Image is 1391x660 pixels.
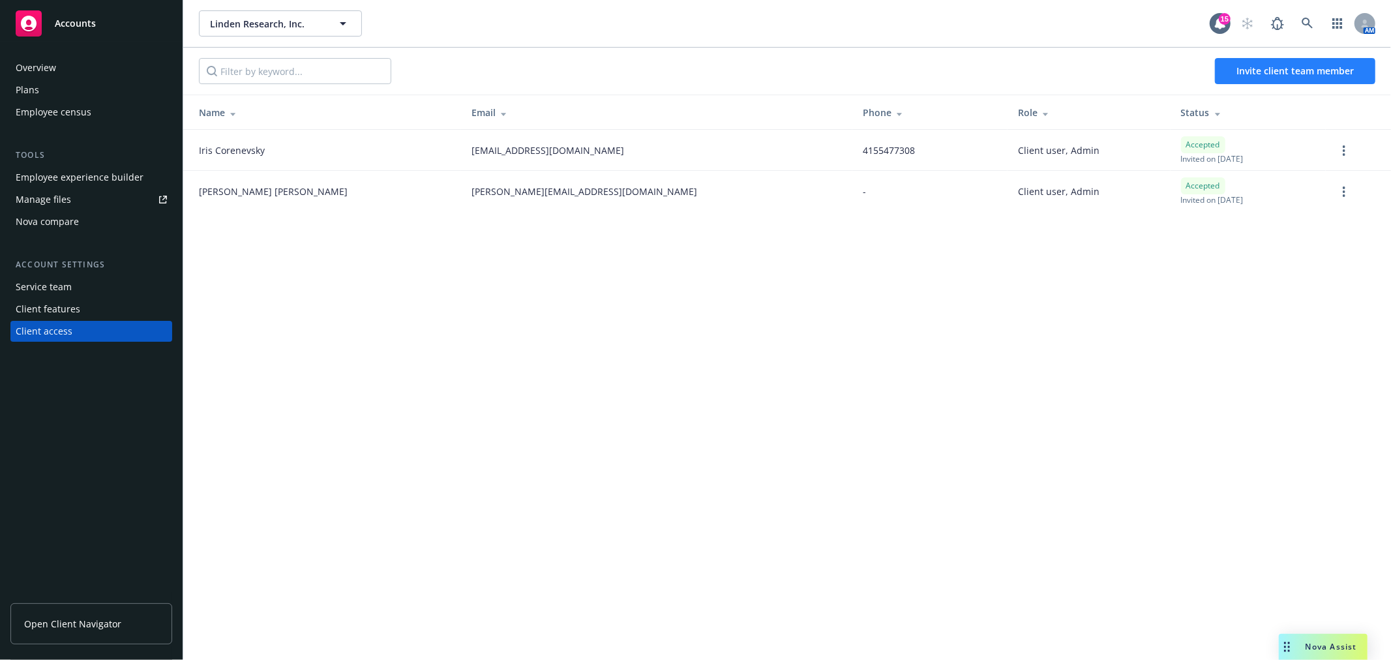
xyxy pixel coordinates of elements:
div: Status [1181,106,1315,119]
div: Role [1018,106,1159,119]
span: Client user, Admin [1018,185,1099,198]
span: Invite client team member [1236,65,1354,77]
a: Plans [10,80,172,100]
span: Nova Assist [1306,641,1357,652]
span: 4155477308 [863,143,915,157]
div: Client features [16,299,80,320]
div: Plans [16,80,39,100]
a: Manage files [10,189,172,210]
div: Employee experience builder [16,167,143,188]
input: Filter by keyword... [199,58,391,84]
button: Invite client team member [1215,58,1375,84]
div: Manage files [16,189,71,210]
a: Client features [10,299,172,320]
div: Nova compare [16,211,79,232]
span: Accepted [1186,139,1220,151]
span: Invited on [DATE] [1181,194,1244,205]
span: Linden Research, Inc. [210,17,323,31]
div: Account settings [10,258,172,271]
a: Nova compare [10,211,172,232]
a: Search [1294,10,1321,37]
span: Accepted [1186,180,1220,192]
a: Employee census [10,102,172,123]
div: Service team [16,277,72,297]
a: Client access [10,321,172,342]
a: Accounts [10,5,172,42]
a: Report a Bug [1264,10,1291,37]
span: [PERSON_NAME] [PERSON_NAME] [199,185,348,198]
div: Drag to move [1279,634,1295,660]
a: Employee experience builder [10,167,172,188]
div: Email [471,106,842,119]
span: [EMAIL_ADDRESS][DOMAIN_NAME] [471,143,624,157]
a: Switch app [1324,10,1351,37]
a: more [1336,184,1352,200]
span: - [863,185,866,198]
div: Phone [863,106,997,119]
div: Tools [10,149,172,162]
span: Invited on [DATE] [1181,153,1244,164]
div: Name [199,106,451,119]
div: 15 [1219,13,1231,25]
span: Client user, Admin [1018,143,1099,157]
a: Service team [10,277,172,297]
a: more [1336,143,1352,158]
div: Client access [16,321,72,342]
span: Accounts [55,18,96,29]
a: Start snowing [1234,10,1261,37]
button: Nova Assist [1279,634,1368,660]
span: Open Client Navigator [24,617,121,631]
button: Linden Research, Inc. [199,10,362,37]
div: Overview [16,57,56,78]
span: [PERSON_NAME][EMAIL_ADDRESS][DOMAIN_NAME] [471,185,697,198]
div: Employee census [16,102,91,123]
a: Overview [10,57,172,78]
span: Iris Corenevsky [199,143,265,157]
